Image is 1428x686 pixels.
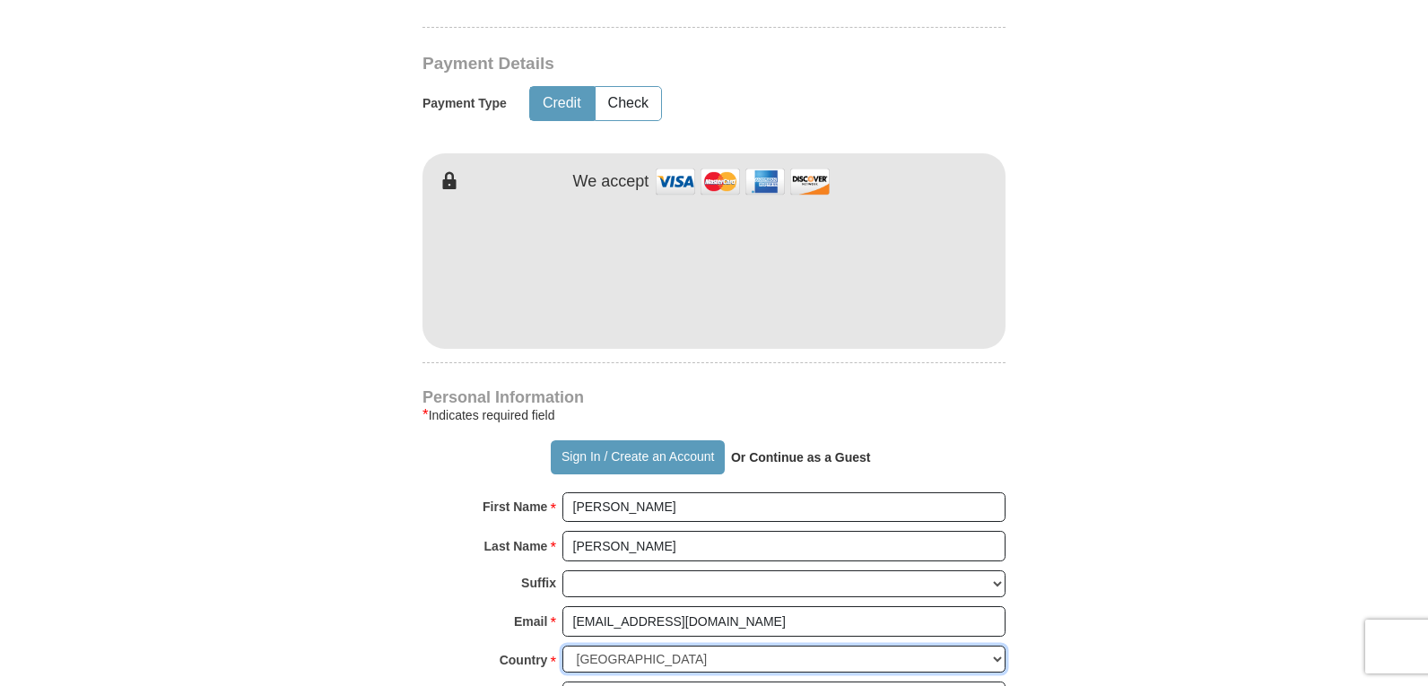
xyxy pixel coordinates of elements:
[422,96,507,111] h5: Payment Type
[422,404,1006,426] div: Indicates required field
[422,54,880,74] h3: Payment Details
[422,390,1006,404] h4: Personal Information
[596,87,661,120] button: Check
[484,534,548,559] strong: Last Name
[500,647,548,673] strong: Country
[514,609,547,634] strong: Email
[731,450,871,465] strong: Or Continue as a Guest
[483,494,547,519] strong: First Name
[573,172,649,192] h4: We accept
[521,570,556,595] strong: Suffix
[530,87,594,120] button: Credit
[653,162,832,201] img: credit cards accepted
[551,440,724,474] button: Sign In / Create an Account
